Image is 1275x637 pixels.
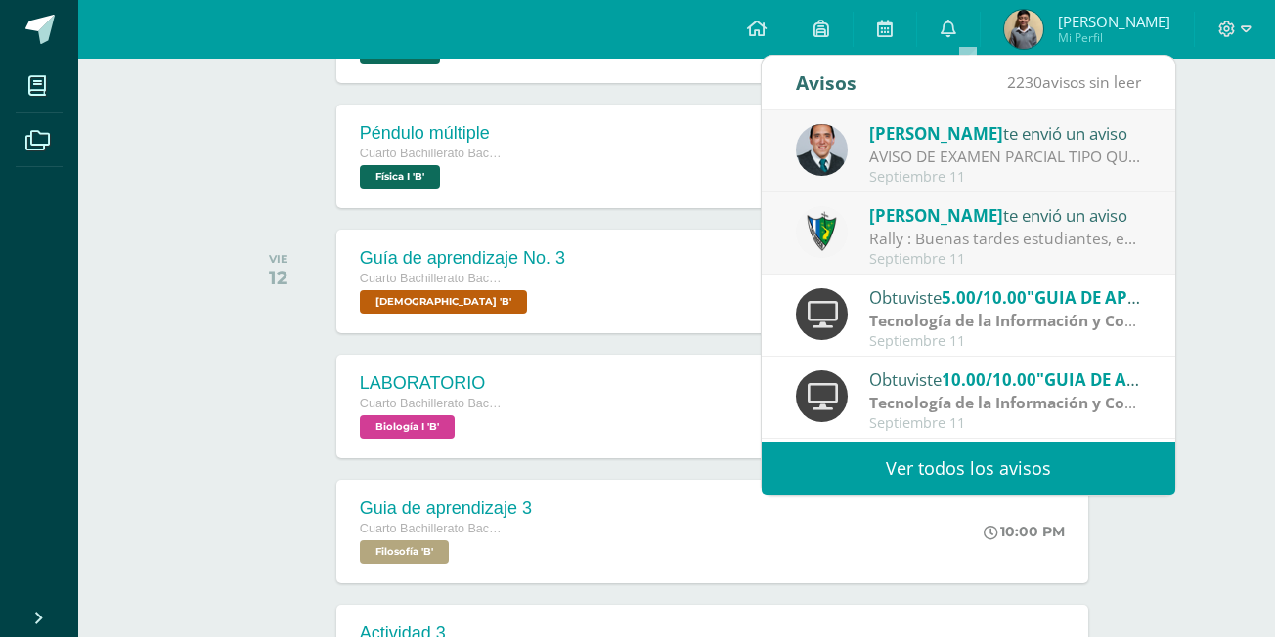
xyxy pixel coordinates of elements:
[360,397,506,410] span: Cuarto Bachillerato Bachillerato en CCLL con Orientación en Diseño Gráfico
[869,366,1141,392] div: Obtuviste en
[762,442,1175,495] a: Ver todos los avisos
[360,147,506,160] span: Cuarto Bachillerato Bachillerato en CCLL con Orientación en Diseño Gráfico
[360,415,455,439] span: Biología I 'B'
[1007,71,1141,93] span: avisos sin leer
[360,373,506,394] div: LABORATORIO
[984,523,1065,540] div: 10:00 PM
[869,251,1141,268] div: Septiembre 11
[796,56,857,109] div: Avisos
[796,206,848,258] img: 9f174a157161b4ddbe12118a61fed988.png
[360,123,506,144] div: Péndulo múltiple
[869,392,1141,414] div: | Zona
[360,498,532,519] div: Guia de aprendizaje 3
[869,310,1141,332] div: | Zona
[942,368,1036,391] span: 10.00/10.00
[869,169,1141,186] div: Septiembre 11
[796,124,848,176] img: 2306758994b507d40baaa54be1d4aa7e.png
[869,146,1141,168] div: AVISO DE EXAMEN PARCIAL TIPO QUIZIZZ 12 DE SEPTIEMBRE 4TO B DISEÑO TICS: Buenas tardes Estimados ...
[869,202,1141,228] div: te envió un aviso
[360,272,506,285] span: Cuarto Bachillerato Bachillerato en CCLL con Orientación en Diseño Gráfico
[869,204,1003,227] span: [PERSON_NAME]
[869,310,1250,331] strong: Tecnología de la Información y Comunicación (TIC)
[869,415,1141,432] div: Septiembre 11
[869,284,1141,310] div: Obtuviste en
[360,540,449,564] span: Filosofía 'B'
[360,248,565,269] div: Guía de aprendizaje No. 3
[1027,286,1266,309] span: "GUIA DE APRENDIZAJE NO 3"
[869,228,1141,250] div: Rally : Buenas tardes estudiantes, es un gusto saludarlos. Por este medio se informa que los jóve...
[869,333,1141,350] div: Septiembre 11
[360,290,527,314] span: Biblia 'B'
[869,122,1003,145] span: [PERSON_NAME]
[269,266,288,289] div: 12
[869,120,1141,146] div: te envió un aviso
[1004,10,1043,49] img: bf00ad4b9777a7f8f898b3ee4dd5af5c.png
[269,252,288,266] div: VIE
[1058,12,1170,31] span: [PERSON_NAME]
[1007,71,1042,93] span: 2230
[360,522,506,535] span: Cuarto Bachillerato Bachillerato en CCLL con Orientación en Diseño Gráfico
[1058,29,1170,46] span: Mi Perfil
[360,165,440,189] span: Física I 'B'
[869,392,1250,413] strong: Tecnología de la Información y Comunicación (TIC)
[942,286,1027,309] span: 5.00/10.00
